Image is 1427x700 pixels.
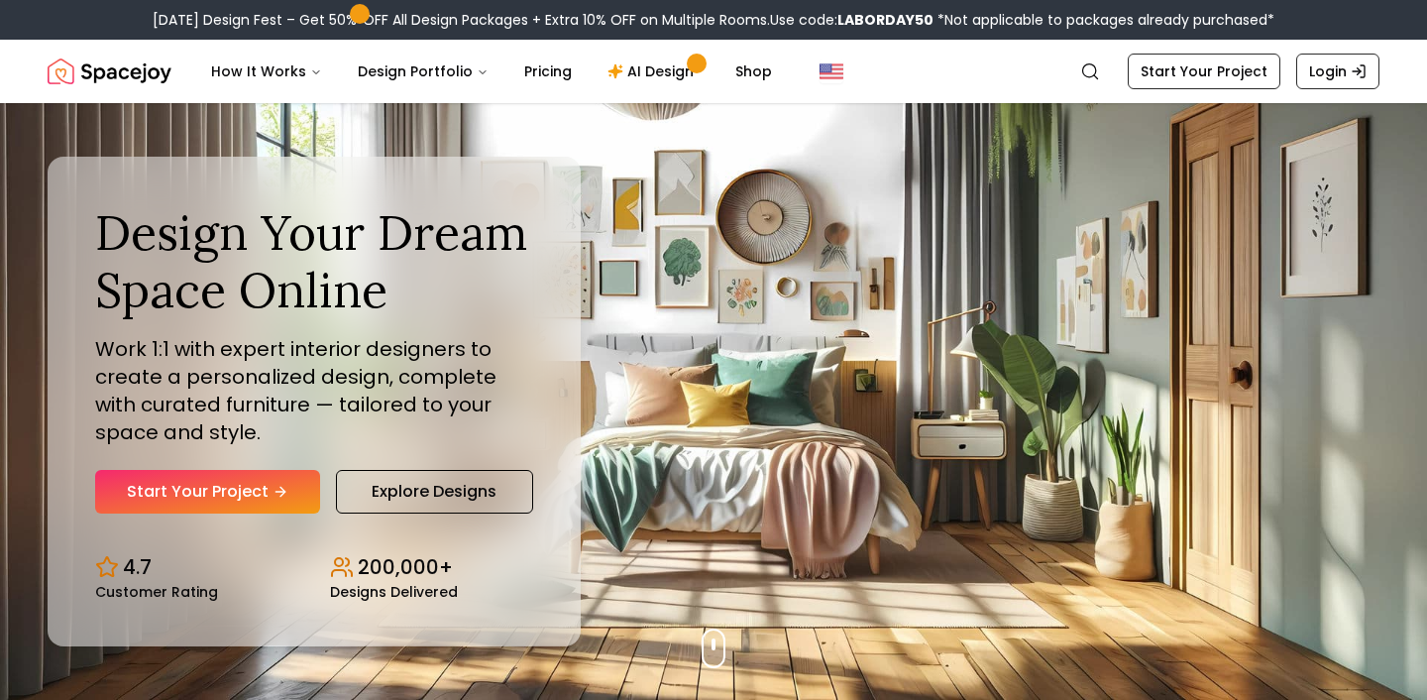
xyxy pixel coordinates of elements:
nav: Global [48,40,1379,103]
small: Designs Delivered [330,585,458,599]
a: Login [1296,54,1379,89]
img: United States [820,59,843,83]
p: 200,000+ [358,553,453,581]
div: [DATE] Design Fest – Get 50% OFF All Design Packages + Extra 10% OFF on Multiple Rooms. [153,10,1274,30]
span: *Not applicable to packages already purchased* [933,10,1274,30]
p: Work 1:1 with expert interior designers to create a personalized design, complete with curated fu... [95,335,533,446]
span: Use code: [770,10,933,30]
small: Customer Rating [95,585,218,599]
img: Spacejoy Logo [48,52,171,91]
a: Pricing [508,52,588,91]
a: Start Your Project [1128,54,1280,89]
nav: Main [195,52,788,91]
a: Spacejoy [48,52,171,91]
p: 4.7 [123,553,152,581]
b: LABORDAY50 [837,10,933,30]
div: Design stats [95,537,533,599]
button: How It Works [195,52,338,91]
a: Start Your Project [95,470,320,514]
a: Explore Designs [336,470,533,514]
a: AI Design [592,52,715,91]
a: Shop [719,52,788,91]
button: Design Portfolio [342,52,504,91]
h1: Design Your Dream Space Online [95,204,533,318]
